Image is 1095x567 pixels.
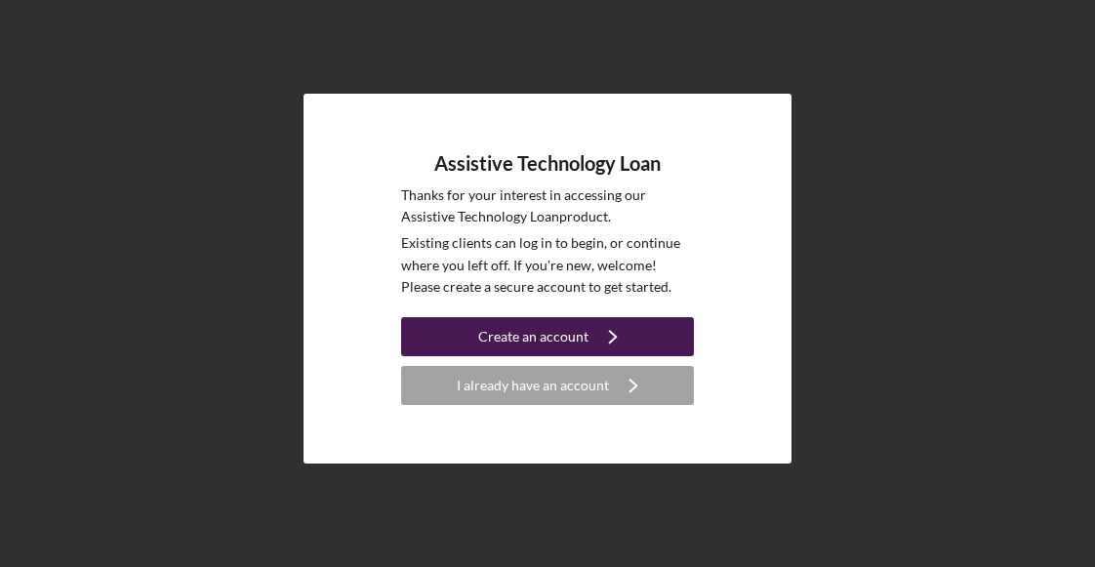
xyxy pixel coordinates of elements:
button: I already have an account [401,366,694,405]
p: Existing clients can log in to begin, or continue where you left off. If you're new, welcome! Ple... [401,232,694,298]
div: I already have an account [457,366,609,405]
div: Create an account [478,317,588,356]
button: Create an account [401,317,694,356]
a: Create an account [401,317,694,361]
p: Thanks for your interest in accessing our Assistive Technology Loan product. [401,184,694,228]
h4: Assistive Technology Loan [434,152,661,175]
